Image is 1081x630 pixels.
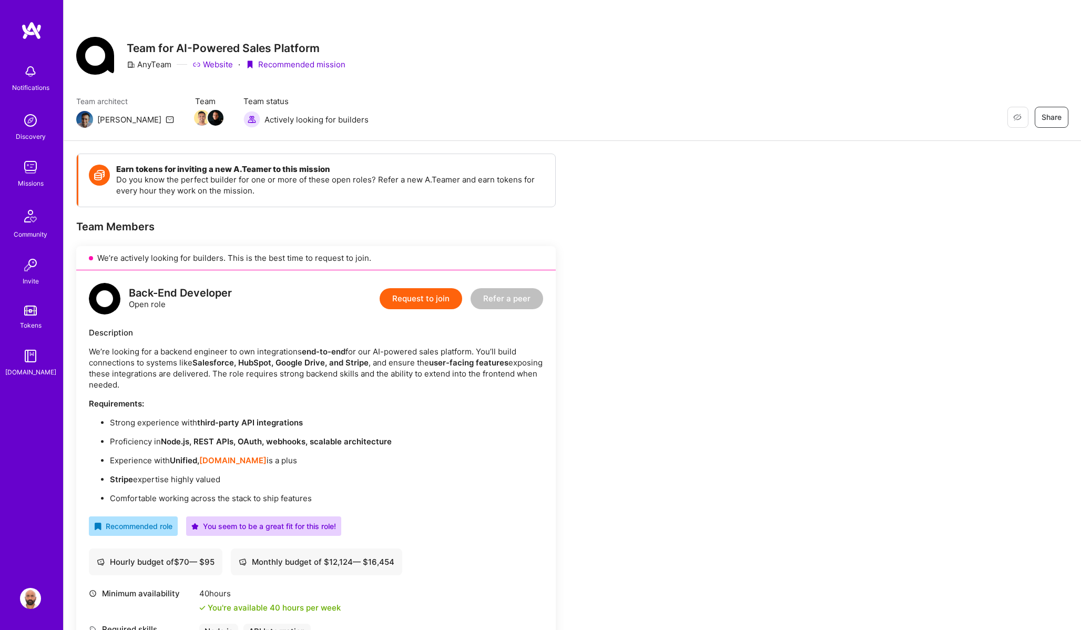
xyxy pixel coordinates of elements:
[127,60,135,69] i: icon CompanyGray
[17,588,44,609] a: User Avatar
[161,436,392,446] strong: Node.js, REST APIs, OAuth, webhooks, scalable architecture
[5,367,56,378] div: [DOMAIN_NAME]
[94,521,172,532] div: Recommended role
[76,220,556,233] div: Team Members
[20,157,41,178] img: teamwork
[97,114,161,125] div: [PERSON_NAME]
[199,605,206,611] i: icon Check
[116,165,545,174] h4: Earn tokens for inviting a new A.Teamer to this mission
[195,109,209,127] a: Team Member Avatar
[129,288,232,299] div: Back-End Developer
[194,110,210,126] img: Team Member Avatar
[127,59,171,70] div: AnyTeam
[76,37,114,75] img: Company Logo
[110,455,543,466] p: Experience with is a plus
[110,417,543,428] p: Strong experience with
[110,474,133,484] strong: Stripe
[12,82,49,93] div: Notifications
[89,327,543,338] div: Description
[110,474,543,485] p: expertise highly valued
[110,436,543,447] p: Proficiency in
[20,320,42,331] div: Tokens
[243,96,369,107] span: Team status
[21,21,42,40] img: logo
[302,347,345,357] strong: end-to-end
[1035,107,1068,128] button: Share
[239,558,247,566] i: icon Cash
[14,229,47,240] div: Community
[380,288,462,309] button: Request to join
[89,588,194,599] div: Minimum availability
[195,96,222,107] span: Team
[20,588,41,609] img: User Avatar
[94,523,101,530] i: icon RecommendedBadge
[24,306,37,316] img: tokens
[76,96,174,107] span: Team architect
[76,246,556,270] div: We’re actively looking for builders. This is the best time to request to join.
[89,283,120,314] img: logo
[16,131,46,142] div: Discovery
[89,590,97,597] i: icon Clock
[191,521,336,532] div: You seem to be a great fit for this role!
[97,556,215,567] div: Hourly budget of $ 70 — $ 95
[129,288,232,310] div: Open role
[97,558,105,566] i: icon Cash
[170,455,199,465] strong: Unified,
[208,110,223,126] img: Team Member Avatar
[246,59,345,70] div: Recommended mission
[1013,113,1022,121] i: icon EyeClosed
[89,346,543,390] p: We’re looking for a backend engineer to own integrations for our AI-powered sales platform. You’l...
[166,115,174,124] i: icon Mail
[192,358,369,368] strong: Salesforce, HubSpot, Google Drive, and Stripe
[89,165,110,186] img: Token icon
[429,358,508,368] strong: user-facing features
[199,602,341,613] div: You're available 40 hours per week
[243,111,260,128] img: Actively looking for builders
[197,418,303,428] strong: third-party API integrations
[127,42,345,55] h3: Team for AI-Powered Sales Platform
[116,174,545,196] p: Do you know the perfect builder for one or more of these open roles? Refer a new A.Teamer and ear...
[18,204,43,229] img: Community
[20,346,41,367] img: guide book
[246,60,254,69] i: icon PurpleRibbon
[264,114,369,125] span: Actively looking for builders
[471,288,543,309] button: Refer a peer
[192,59,233,70] a: Website
[20,255,41,276] img: Invite
[23,276,39,287] div: Invite
[199,455,267,465] a: [DOMAIN_NAME]
[20,110,41,131] img: discovery
[239,556,394,567] div: Monthly budget of $ 12,124 — $ 16,454
[110,493,543,504] p: Comfortable working across the stack to ship features
[18,178,44,189] div: Missions
[1042,112,1062,123] span: Share
[20,61,41,82] img: bell
[209,109,222,127] a: Team Member Avatar
[76,111,93,128] img: Team Architect
[89,399,144,409] strong: Requirements:
[191,523,199,530] i: icon PurpleStar
[238,59,240,70] div: ·
[199,588,341,599] div: 40 hours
